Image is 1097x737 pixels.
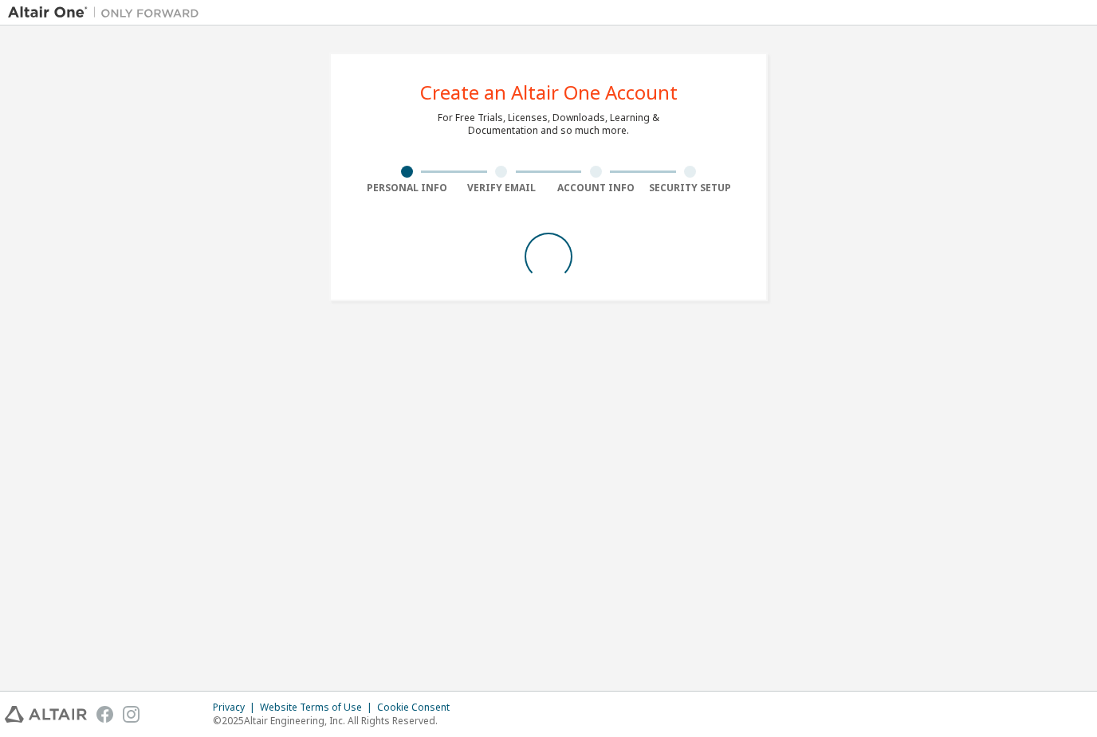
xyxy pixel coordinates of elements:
div: Security Setup [643,182,738,194]
div: Create an Altair One Account [420,83,678,102]
img: facebook.svg [96,706,113,723]
p: © 2025 Altair Engineering, Inc. All Rights Reserved. [213,714,459,727]
div: Cookie Consent [377,701,459,714]
div: Verify Email [454,182,549,194]
img: Altair One [8,5,207,21]
img: instagram.svg [123,706,140,723]
div: For Free Trials, Licenses, Downloads, Learning & Documentation and so much more. [438,112,659,137]
div: Website Terms of Use [260,701,377,714]
div: Personal Info [360,182,454,194]
div: Account Info [548,182,643,194]
div: Privacy [213,701,260,714]
img: altair_logo.svg [5,706,87,723]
